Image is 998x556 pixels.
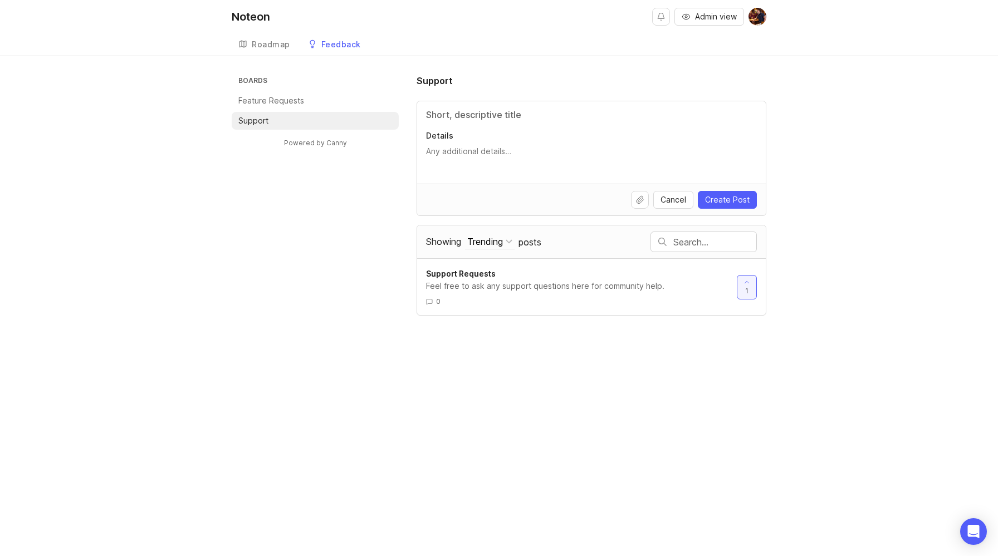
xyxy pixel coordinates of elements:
div: Noteon [232,11,270,22]
h3: Boards [236,74,399,90]
button: Cancel [653,191,693,209]
div: Open Intercom Messenger [960,518,987,545]
input: Title [426,108,757,121]
div: Feedback [321,41,361,48]
button: Admin view [674,8,744,26]
a: Support [232,112,399,130]
div: Trending [467,235,503,248]
p: Feature Requests [238,95,304,106]
button: Upload file [631,191,649,209]
span: posts [518,236,541,248]
a: Powered by Canny [282,136,349,149]
input: Search… [673,236,756,248]
span: Admin view [695,11,737,22]
button: Create Post [698,191,757,209]
a: Feature Requests [232,92,399,110]
img: Gabirieli Lalasava [749,8,766,26]
span: 0 [436,297,441,306]
span: Cancel [661,194,686,205]
a: Support RequestsFeel free to ask any support questions here for community help.0 [426,268,737,306]
p: Support [238,115,268,126]
button: 1 [737,275,757,299]
a: Roadmap [232,33,297,56]
span: 1 [745,286,749,296]
span: Create Post [705,194,750,205]
span: Support Requests [426,269,496,278]
button: Notifications [652,8,670,26]
button: Showing [465,234,515,249]
a: Feedback [301,33,368,56]
h1: Support [417,74,453,87]
div: Roadmap [252,41,290,48]
textarea: Details [426,146,757,168]
span: Showing [426,236,461,247]
p: Details [426,130,757,141]
div: Feel free to ask any support questions here for community help. [426,280,728,292]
